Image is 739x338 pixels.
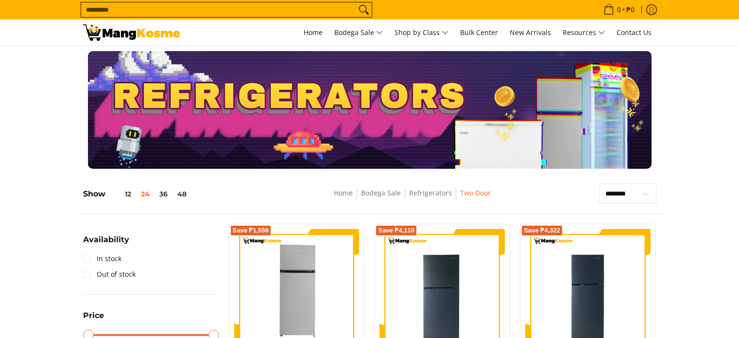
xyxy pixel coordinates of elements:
[558,19,610,46] a: Resources
[264,187,560,209] nav: Breadcrumbs
[460,28,498,37] span: Bulk Center
[190,19,656,46] nav: Main Menu
[625,6,636,13] span: ₱0
[409,188,452,197] a: Refrigerators
[83,267,136,282] a: Out of stock
[334,27,383,39] span: Bodega Sale
[83,236,129,244] span: Availability
[233,228,269,233] span: Save ₱1,556
[83,312,104,327] summary: Open
[83,24,180,41] img: Bodega Sale Refrigerator l Mang Kosme: Home Appliances Warehouse Sale Two Door
[172,190,191,198] button: 48
[83,189,191,199] h5: Show
[356,2,372,17] button: Search
[617,28,652,37] span: Contact Us
[83,312,104,320] span: Price
[563,27,605,39] span: Resources
[83,236,129,251] summary: Open
[155,190,172,198] button: 36
[136,190,155,198] button: 24
[395,27,448,39] span: Shop by Class
[329,19,388,46] a: Bodega Sale
[105,190,136,198] button: 12
[334,188,353,197] a: Home
[524,228,560,233] span: Save ₱4,322
[505,19,556,46] a: New Arrivals
[601,4,637,15] span: •
[378,228,414,233] span: Save ₱4,110
[616,6,622,13] span: 0
[612,19,656,46] a: Contact Us
[83,251,121,267] a: In stock
[361,188,401,197] a: Bodega Sale
[390,19,453,46] a: Shop by Class
[460,187,491,199] span: Two Door
[510,28,551,37] span: New Arrivals
[299,19,327,46] a: Home
[455,19,503,46] a: Bulk Center
[304,28,323,37] span: Home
